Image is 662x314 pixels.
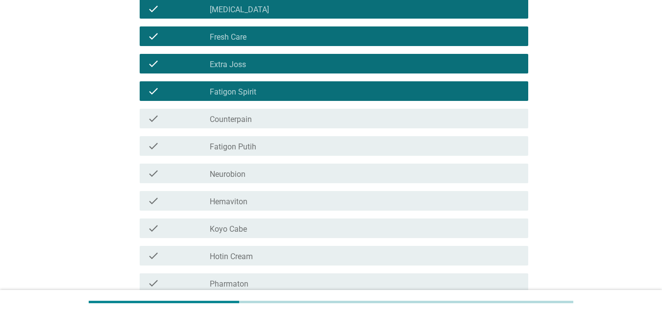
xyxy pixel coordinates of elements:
i: check [147,195,159,207]
label: Counterpain [210,115,252,124]
label: Hemaviton [210,197,247,207]
i: check [147,30,159,42]
label: Neurobion [210,169,245,179]
i: check [147,222,159,234]
label: [MEDICAL_DATA] [210,5,269,15]
i: check [147,277,159,289]
label: Fatigon Spirit [210,87,256,97]
i: check [147,3,159,15]
i: check [147,85,159,97]
i: check [147,113,159,124]
i: check [147,140,159,152]
i: check [147,58,159,70]
label: Fatigon Putih [210,142,256,152]
label: Pharmaton [210,279,248,289]
label: Hotin Cream [210,252,253,262]
label: Koyo Cabe [210,224,247,234]
label: Fresh Care [210,32,246,42]
i: check [147,250,159,262]
label: Extra Joss [210,60,246,70]
i: check [147,168,159,179]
